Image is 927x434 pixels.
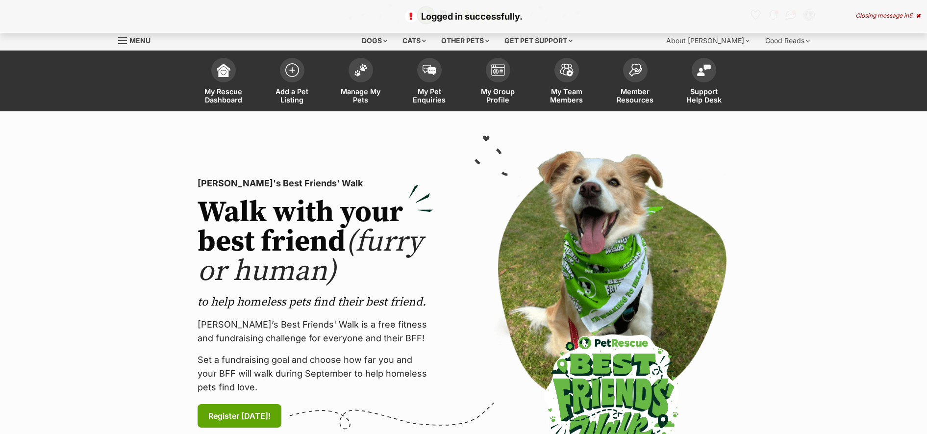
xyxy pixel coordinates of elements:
[198,224,423,290] span: (furry or human)
[198,294,433,310] p: to help homeless pets find their best friend.
[697,64,711,76] img: help-desk-icon-fdf02630f3aa405de69fd3d07c3f3aa587a6932b1a1747fa1d2bba05be0121f9.svg
[545,87,589,104] span: My Team Members
[601,53,670,111] a: Member Resources
[198,198,433,286] h2: Walk with your best friend
[396,31,433,51] div: Cats
[326,53,395,111] a: Manage My Pets
[208,410,271,422] span: Register [DATE]!
[270,87,314,104] span: Add a Pet Listing
[198,353,433,394] p: Set a fundraising goal and choose how far you and your BFF will walk during September to help hom...
[407,87,451,104] span: My Pet Enquiries
[189,53,258,111] a: My Rescue Dashboard
[423,65,436,76] img: pet-enquiries-icon-7e3ad2cf08bfb03b45e93fb7055b45f3efa6380592205ae92323e6603595dc1f.svg
[198,404,281,428] a: Register [DATE]!
[758,31,817,51] div: Good Reads
[201,87,246,104] span: My Rescue Dashboard
[129,36,150,45] span: Menu
[628,63,642,77] img: member-resources-icon-8e73f808a243e03378d46382f2149f9095a855e16c252ad45f914b54edf8863c.svg
[613,87,657,104] span: Member Resources
[258,53,326,111] a: Add a Pet Listing
[339,87,383,104] span: Manage My Pets
[217,63,230,77] img: dashboard-icon-eb2f2d2d3e046f16d808141f083e7271f6b2e854fb5c12c21221c1fb7104beca.svg
[532,53,601,111] a: My Team Members
[118,31,157,49] a: Menu
[198,177,433,190] p: [PERSON_NAME]'s Best Friends' Walk
[491,64,505,76] img: group-profile-icon-3fa3cf56718a62981997c0bc7e787c4b2cf8bcc04b72c1350f741eb67cf2f40e.svg
[354,64,368,77] img: manage-my-pets-icon-02211641906a0b7f246fdf0571729dbe1e7629f14944591b6c1af311fb30b64b.svg
[659,31,756,51] div: About [PERSON_NAME]
[476,87,520,104] span: My Group Profile
[434,31,496,51] div: Other pets
[498,31,579,51] div: Get pet support
[285,63,299,77] img: add-pet-listing-icon-0afa8454b4691262ce3f59096e99ab1cd57d4a30225e0717b998d2c9b9846f56.svg
[198,318,433,345] p: [PERSON_NAME]’s Best Friends' Walk is a free fitness and fundraising challenge for everyone and t...
[464,53,532,111] a: My Group Profile
[395,53,464,111] a: My Pet Enquiries
[355,31,394,51] div: Dogs
[670,53,738,111] a: Support Help Desk
[560,64,574,77] img: team-members-icon-5396bd8760b3fe7c0b43da4ab00e1e3bb1a5d9ba89233759b79545d2d3fc5d0d.svg
[682,87,726,104] span: Support Help Desk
